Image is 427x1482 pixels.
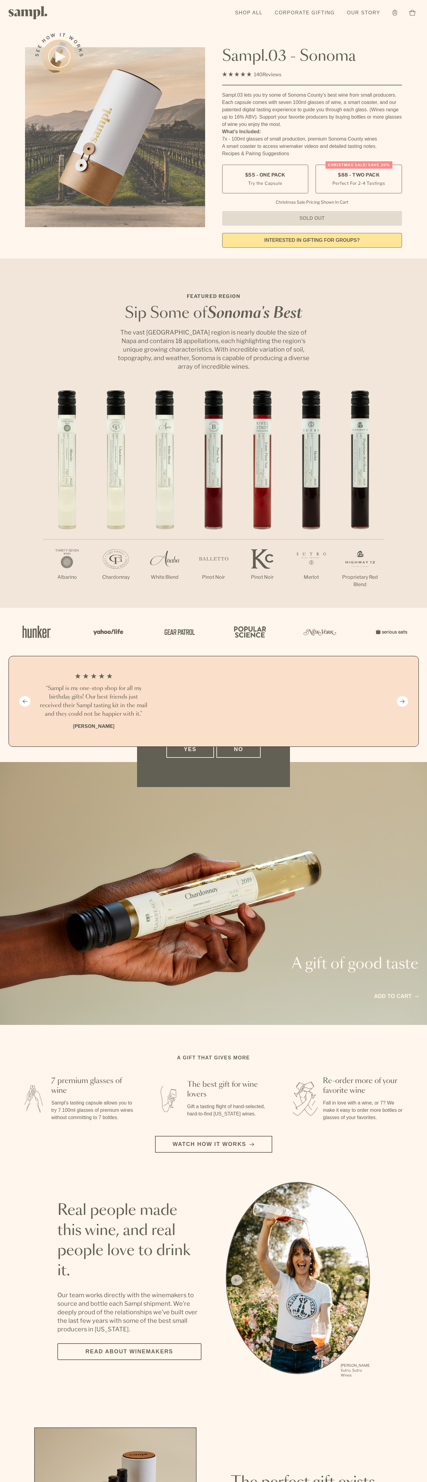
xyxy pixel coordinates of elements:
button: No [216,741,261,758]
li: 3 / 7 [140,390,189,600]
h3: “Sampl is my one-stop shop for all my birthday gifts! Our best friends just received their Sampl ... [38,684,149,718]
li: 6 / 7 [287,390,336,600]
div: 140Reviews [222,70,281,79]
li: 2 / 7 [92,390,140,600]
p: Chardonnay [92,574,140,581]
div: slide 1 [226,1182,370,1378]
span: $55 - One Pack [245,172,285,178]
small: Try the Capsule [248,180,282,186]
p: [PERSON_NAME] Sutro, Sutro Wines [341,1363,370,1378]
a: interested in gifting for groups? [222,233,402,248]
button: Previous slide [19,696,31,707]
li: 1 / 7 [43,390,92,600]
p: A gift of good taste [236,957,418,972]
li: 5 / 7 [238,390,287,600]
b: [PERSON_NAME] [73,723,114,729]
p: Proprietary Red Blend [336,574,385,588]
p: Merlot [287,574,336,581]
small: Perfect For 2-4 Tastings [332,180,385,186]
ul: carousel [226,1182,370,1378]
button: Sold Out [222,211,402,226]
a: Shop All [232,6,266,20]
p: Pinot Noir [189,574,238,581]
p: Albarino [43,574,92,581]
li: 4 / 7 [189,390,238,600]
li: 7 / 7 [336,390,385,608]
img: Sampl.03 - Sonoma [25,47,205,227]
img: Sampl logo [9,6,48,19]
button: See how it works [42,40,76,74]
span: $88 - Two Pack [338,172,380,178]
li: 1 / 4 [38,668,149,734]
a: Add to cart [374,992,418,1001]
button: Next slide [397,696,408,707]
div: Christmas SALE! Save 20% [325,161,392,169]
a: Our Story [344,6,383,20]
a: Corporate Gifting [272,6,338,20]
p: Pinot Noir [238,574,287,581]
button: Yes [166,741,214,758]
p: White Blend [140,574,189,581]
